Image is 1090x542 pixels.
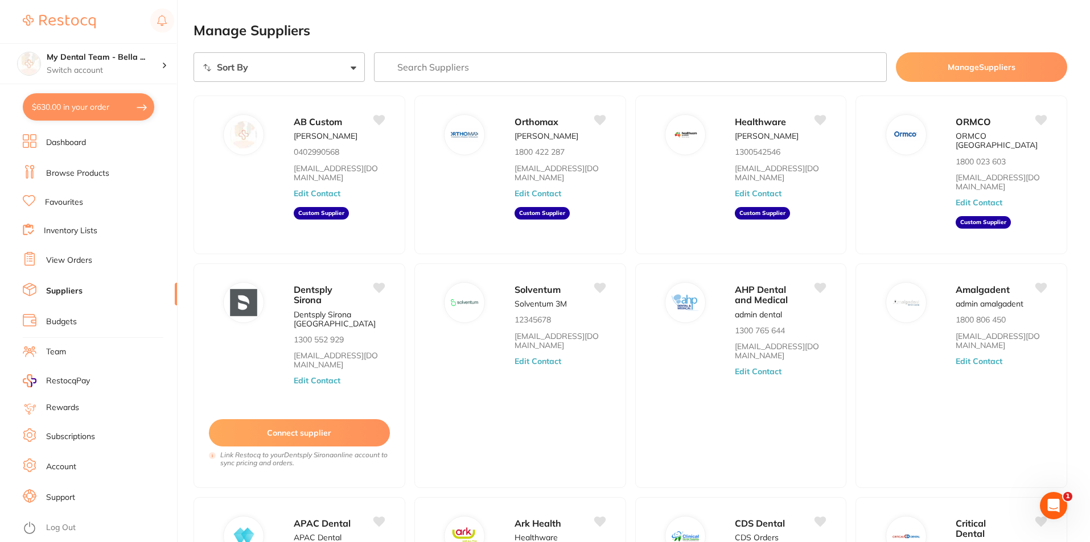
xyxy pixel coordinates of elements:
[46,402,79,413] a: Rewards
[892,121,920,148] img: ORMCO
[735,147,780,156] p: 1300542546
[294,131,357,140] p: [PERSON_NAME]
[46,168,109,179] a: Browse Products
[515,207,570,220] aside: Custom Supplier
[294,518,351,529] span: APAC Dental
[44,225,97,237] a: Inventory Lists
[735,116,786,127] span: Healthware
[47,52,162,63] h4: My Dental Team - Bella Vista
[46,431,95,442] a: Subscriptions
[735,518,785,529] span: CDS Dental
[896,52,1067,82] button: ManageSuppliers
[294,284,332,305] span: Dentsply Sirona
[23,9,96,35] a: Restocq Logo
[956,198,1002,207] button: Edit Contact
[515,189,561,198] button: Edit Contact
[294,207,349,220] aside: Custom Supplier
[515,164,605,182] a: [EMAIL_ADDRESS][DOMAIN_NAME]
[294,335,344,344] p: 1300 552 929
[209,419,390,446] button: Connect supplier
[294,351,384,369] a: [EMAIL_ADDRESS][DOMAIN_NAME]
[515,284,561,295] span: Solventum
[672,289,699,316] img: AHP Dental and Medical
[46,316,77,328] a: Budgets
[294,189,340,198] button: Edit Contact
[956,357,1002,366] button: Edit Contact
[735,367,781,376] button: Edit Contact
[735,342,825,360] a: [EMAIL_ADDRESS][DOMAIN_NAME]
[294,533,342,542] p: APAC Dental
[220,451,390,467] i: Link Restocq to your Dentsply Sirona online account to sync pricing and orders.
[23,374,36,387] img: RestocqPay
[46,522,76,533] a: Log Out
[956,157,1006,166] p: 1800 023 603
[46,346,66,358] a: Team
[735,189,781,198] button: Edit Contact
[1040,492,1067,519] iframe: Intercom live chat
[46,286,83,297] a: Suppliers
[515,357,561,366] button: Edit Contact
[23,519,174,537] button: Log Out
[956,116,991,127] span: ORMCO
[515,147,565,156] p: 1800 422 287
[515,332,605,350] a: [EMAIL_ADDRESS][DOMAIN_NAME]
[451,121,478,148] img: Orthomax
[194,23,1067,39] h2: Manage Suppliers
[956,216,1011,229] aside: Custom Supplier
[1063,492,1072,501] span: 1
[294,310,384,328] p: Dentsply Sirona [GEOGRAPHIC_DATA]
[515,299,567,308] p: Solventum 3M
[735,533,779,542] p: CDS Orders
[294,376,340,385] button: Edit Contact
[735,164,825,182] a: [EMAIL_ADDRESS][DOMAIN_NAME]
[956,332,1046,350] a: [EMAIL_ADDRESS][DOMAIN_NAME]
[294,116,342,127] span: AB Custom
[956,315,1006,324] p: 1800 806 450
[231,121,258,148] img: AB Custom
[23,15,96,28] img: Restocq Logo
[515,116,558,127] span: Orthomax
[515,518,561,529] span: Ark Health
[45,197,83,208] a: Favourites
[956,131,1046,150] p: ORMCO [GEOGRAPHIC_DATA]
[956,518,986,539] span: Critical Dental
[515,131,578,140] p: [PERSON_NAME]
[46,255,92,266] a: View Orders
[956,284,1010,295] span: Amalgadent
[735,131,799,140] p: [PERSON_NAME]
[47,65,162,76] p: Switch account
[735,310,782,319] p: admin dental
[735,326,785,335] p: 1300 765 644
[735,207,790,220] aside: Custom Supplier
[294,147,339,156] p: 0402990568
[515,315,551,324] p: 12345678
[956,299,1023,308] p: admin amalgadent
[46,137,86,148] a: Dashboard
[46,492,75,503] a: Support
[735,284,788,305] span: AHP Dental and Medical
[23,93,154,121] button: $630.00 in your order
[231,289,258,316] img: Dentsply Sirona
[18,52,40,75] img: My Dental Team - Bella Vista
[46,461,76,473] a: Account
[46,375,90,387] span: RestocqPay
[451,289,478,316] img: Solventum
[294,164,384,182] a: [EMAIL_ADDRESS][DOMAIN_NAME]
[892,289,920,316] img: Amalgadent
[672,121,699,148] img: Healthware
[956,173,1046,191] a: [EMAIL_ADDRESS][DOMAIN_NAME]
[23,374,90,387] a: RestocqPay
[374,52,887,82] input: Search Suppliers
